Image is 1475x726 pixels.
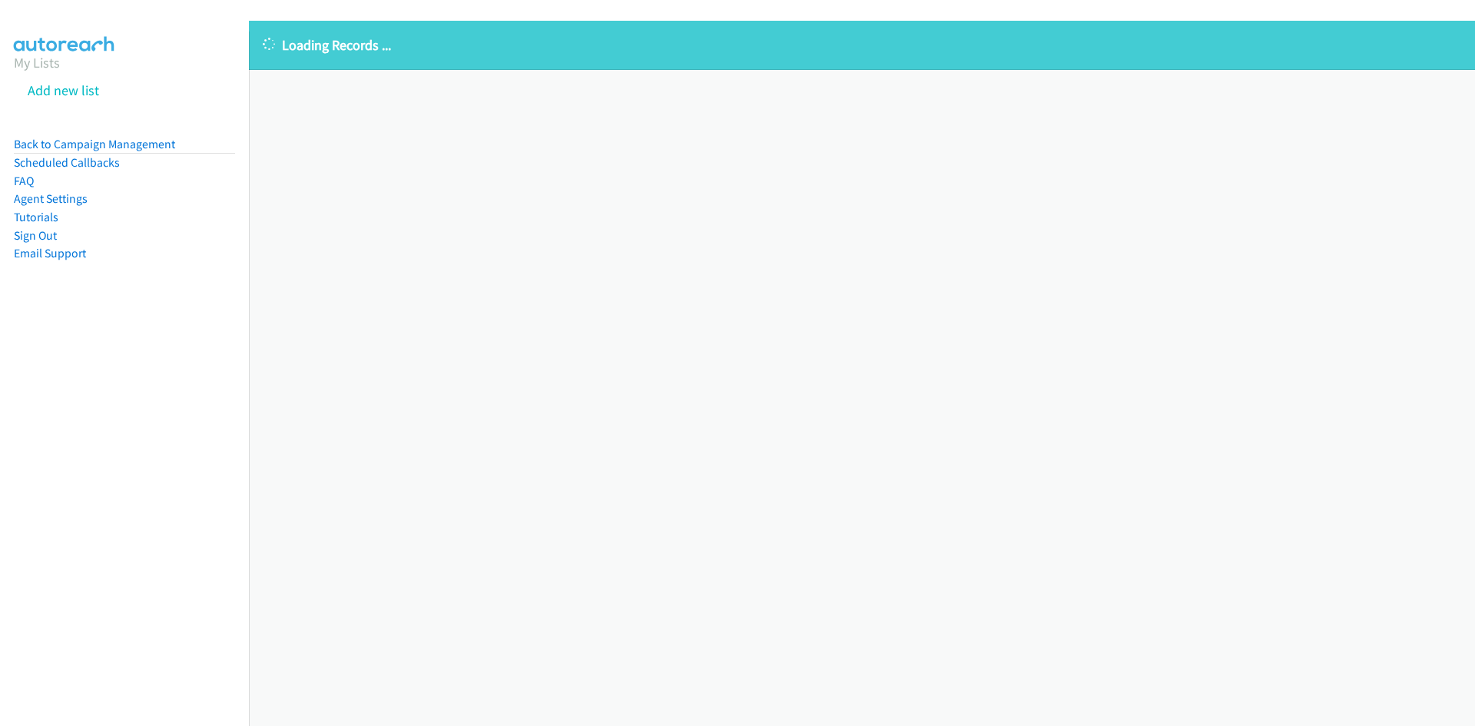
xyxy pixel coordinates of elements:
p: Loading Records ... [263,35,1461,55]
a: Email Support [14,246,86,260]
a: Sign Out [14,228,57,243]
a: Scheduled Callbacks [14,155,120,170]
a: My Lists [14,54,60,71]
a: Add new list [28,81,99,99]
a: Back to Campaign Management [14,137,175,151]
a: Tutorials [14,210,58,224]
a: FAQ [14,174,34,188]
a: Agent Settings [14,191,88,206]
